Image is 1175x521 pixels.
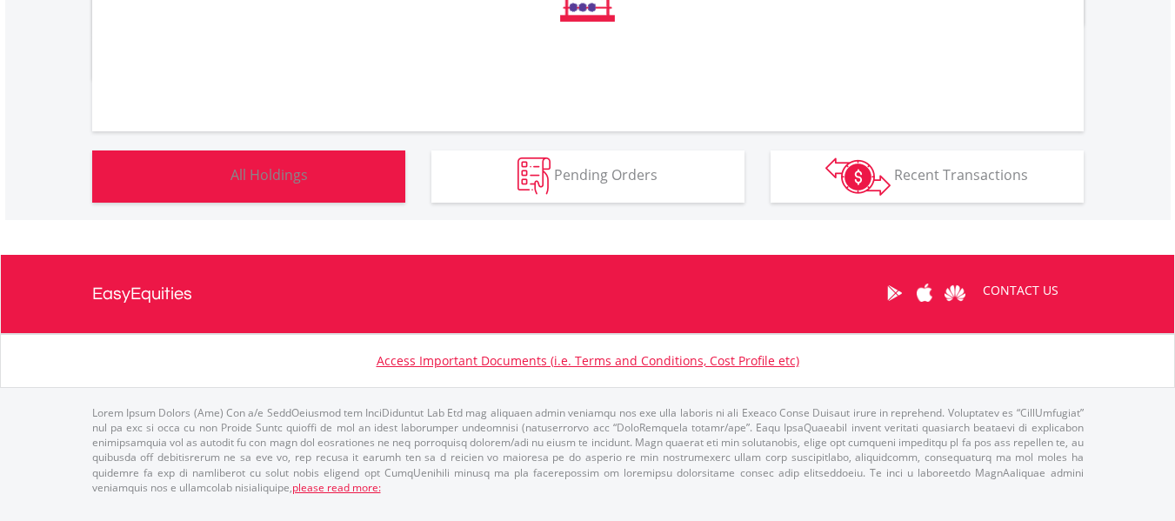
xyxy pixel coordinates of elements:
[825,157,891,196] img: transactions-zar-wht.png
[554,165,658,184] span: Pending Orders
[771,150,1084,203] button: Recent Transactions
[940,266,971,320] a: Huawei
[92,255,192,333] a: EasyEquities
[92,150,405,203] button: All Holdings
[292,480,381,495] a: please read more:
[190,157,227,195] img: holdings-wht.png
[377,352,799,369] a: Access Important Documents (i.e. Terms and Conditions, Cost Profile etc)
[910,266,940,320] a: Apple
[894,165,1028,184] span: Recent Transactions
[517,157,551,195] img: pending_instructions-wht.png
[431,150,744,203] button: Pending Orders
[971,266,1071,315] a: CONTACT US
[92,405,1084,495] p: Lorem Ipsum Dolors (Ame) Con a/e SeddOeiusmod tem InciDiduntut Lab Etd mag aliquaen admin veniamq...
[230,165,308,184] span: All Holdings
[879,266,910,320] a: Google Play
